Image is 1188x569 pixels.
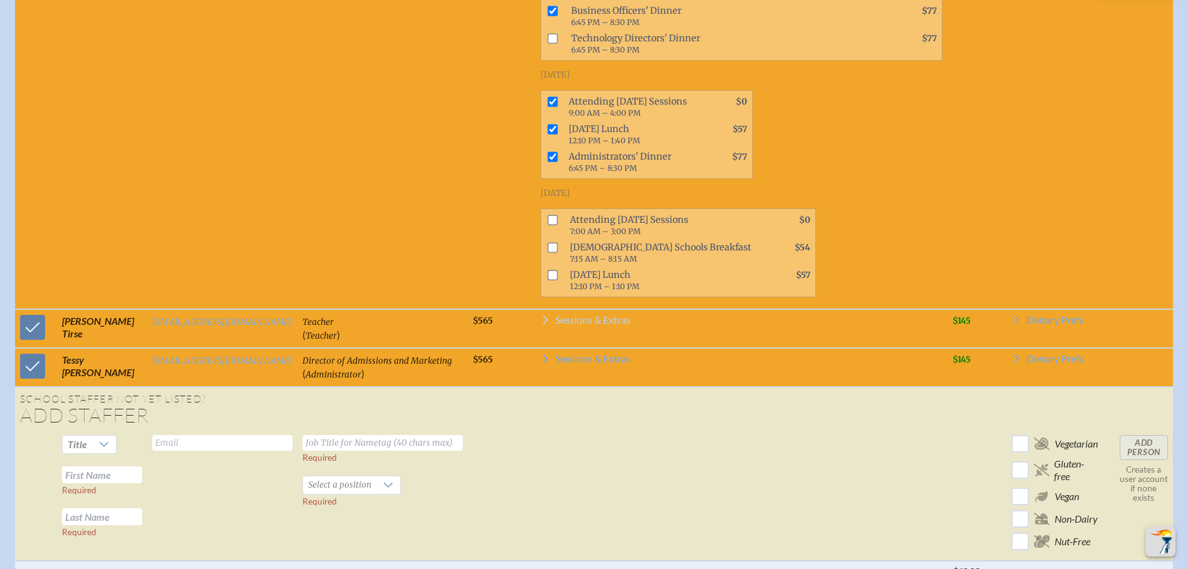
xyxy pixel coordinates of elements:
[302,329,306,341] span: (
[302,317,334,327] span: Teacher
[569,108,641,118] span: 9:00 AM – 4:00 PM
[1055,438,1098,450] span: Vegetarian
[62,527,96,537] label: Required
[571,18,639,27] span: 6:45 PM – 8:30 PM
[736,96,747,107] span: $0
[473,315,493,326] span: $565
[555,315,631,325] span: Sessions & Extras
[62,508,142,525] input: Last Name
[1026,354,1083,364] span: Dietary Prefs
[564,121,697,148] span: [DATE] Lunch
[303,476,376,494] span: Select a position
[565,267,760,294] span: [DATE] Lunch
[922,6,937,16] span: $77
[63,436,92,453] span: Title
[1055,513,1098,525] span: Non-Dairy
[570,282,639,291] span: 12:10 PM – 1:10 PM
[302,356,452,366] span: Director of Admissions and Marketing
[540,188,570,198] span: [DATE]
[564,93,697,121] span: Attending [DATE] Sessions
[569,163,637,173] span: 6:45 PM – 8:30 PM
[361,367,364,379] span: )
[1148,529,1173,554] img: To the top
[1145,526,1175,556] button: Scroll Top
[566,30,887,58] span: Technology Directors' Dinner
[152,317,292,327] a: [EMAIL_ADDRESS][DOMAIN_NAME]
[569,136,640,145] span: 12:10 PM – 1:40 PM
[62,485,96,495] label: Required
[795,242,810,253] span: $54
[57,348,147,387] td: Tessy [PERSON_NAME]
[570,254,637,264] span: 7:15 AM – 8:15 AM
[540,354,943,369] a: Sessions & Extras
[733,124,747,135] span: $57
[152,435,292,451] input: Email
[302,496,337,506] label: Required
[1011,315,1083,330] a: Dietary Prefs
[152,356,292,366] a: [EMAIL_ADDRESS][DOMAIN_NAME]
[555,354,631,364] span: Sessions & Extras
[57,309,147,348] td: [PERSON_NAME] Tirse
[1026,315,1083,325] span: Dietary Prefs
[540,69,570,80] span: [DATE]
[1055,490,1079,503] span: Vegan
[302,435,463,451] input: Job Title for Nametag (40 chars max)
[922,33,937,44] span: $77
[953,315,971,326] span: $145
[302,453,337,463] label: Required
[732,151,747,162] span: $77
[62,466,142,483] input: First Name
[570,227,641,236] span: 7:00 AM – 3:00 PM
[799,215,810,225] span: $0
[565,212,760,239] span: Attending [DATE] Sessions
[1011,354,1083,369] a: Dietary Prefs
[1120,465,1168,503] p: Creates a user account if none exists
[571,45,639,54] span: 6:45 PM – 8:30 PM
[953,354,971,365] span: $145
[306,331,337,341] span: Teacher
[566,3,887,30] span: Business Officers' Dinner
[68,438,87,450] span: Title
[1054,458,1099,483] span: Gluten-free
[540,315,943,330] a: Sessions & Extras
[302,367,306,379] span: (
[473,354,493,365] span: $565
[1055,535,1090,548] span: Nut-Free
[565,239,760,267] span: [DEMOGRAPHIC_DATA] Schools Breakfast
[796,270,810,280] span: $57
[564,148,697,176] span: Administrators' Dinner
[306,369,361,380] span: Administrator
[337,329,340,341] span: )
